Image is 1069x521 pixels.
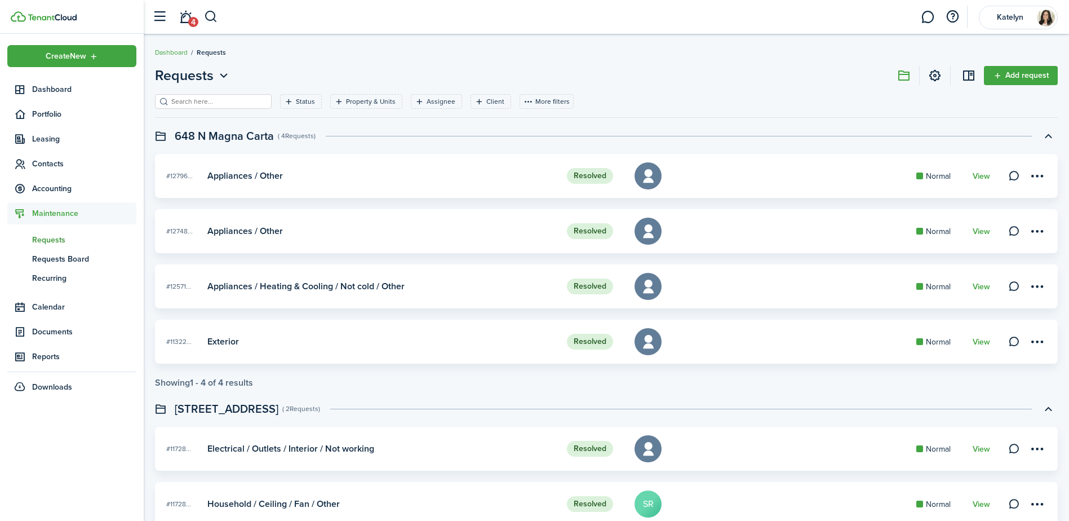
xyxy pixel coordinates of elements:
[32,108,136,120] span: Portfolio
[207,444,374,454] card-title: Electrical / Outlets / Interior / Not working
[32,301,136,313] span: Calendar
[149,6,170,28] button: Open sidebar
[567,334,613,350] status: Resolved
[916,498,961,510] card-mark: Normal
[204,7,218,27] button: Search
[166,499,191,509] span: #11728...
[973,282,990,292] a: View
[207,499,340,509] card-title: Household / Ceiling / Fan / Other
[943,7,962,27] button: Open resource center
[282,404,320,414] swimlane-subtitle: ( 2 Requests )
[916,281,961,293] card-mark: Normal
[175,127,274,144] swimlane-title: 648 N Magna Carta
[987,14,1032,21] span: Katelyn
[427,96,455,107] filter-tag-label: Assignee
[166,281,191,292] span: #12571...
[32,351,136,363] span: Reports
[567,496,613,512] status: Resolved
[7,249,136,268] a: Requests Board
[7,268,136,288] a: Recurring
[567,279,613,294] status: Resolved
[973,338,990,347] a: View
[278,131,316,141] swimlane-subtitle: ( 4 Requests )
[32,133,136,145] span: Leasing
[32,158,136,170] span: Contacts
[207,337,239,347] card-title: Exterior
[567,441,613,457] status: Resolved
[46,52,86,60] span: Create New
[1037,8,1055,27] img: Katelyn
[28,14,77,21] img: TenantCloud
[973,172,990,181] a: View
[32,83,136,95] span: Dashboard
[917,3,938,32] a: Messaging
[567,223,613,239] status: Resolved
[330,94,402,109] filter-tag: Open filter
[188,17,198,27] span: 4
[166,444,191,454] span: #11728...
[32,207,136,219] span: Maintenance
[155,65,231,86] button: Requests
[346,96,396,107] filter-tag-label: Property & Units
[916,336,961,348] card-mark: Normal
[197,47,226,58] span: Requests
[190,376,223,389] pagination-page-total: 1 - 4 of 4
[973,500,990,509] a: View
[155,154,1058,388] maintenance-list-swimlane-item: Toggle accordion
[1039,126,1058,145] button: Toggle accordion
[916,170,961,182] card-mark: Normal
[635,491,662,518] avatar-text: SR
[411,94,462,109] filter-tag: Open filter
[973,227,990,236] a: View
[32,253,136,265] span: Requests Board
[32,183,136,195] span: Accounting
[155,378,253,388] div: Showing results
[175,3,196,32] a: Notifications
[32,234,136,246] span: Requests
[1039,399,1058,418] button: Toggle accordion
[11,11,26,22] img: TenantCloud
[32,326,136,338] span: Documents
[155,65,231,86] button: Open menu
[32,272,136,284] span: Recurring
[7,45,136,67] button: Open menu
[207,171,283,181] card-title: Appliances / Other
[916,443,961,455] card-mark: Normal
[7,346,136,368] a: Reports
[7,78,136,100] a: Dashboard
[155,47,188,58] a: Dashboard
[520,94,574,109] button: More filters
[166,226,193,236] span: #12748...
[168,96,268,107] input: Search here...
[973,445,990,454] a: View
[32,381,72,393] span: Downloads
[296,96,315,107] filter-tag-label: Status
[486,96,504,107] filter-tag-label: Client
[207,281,405,292] card-title: Appliances / Heating & Cooling / Not cold / Other
[155,65,214,86] span: Requests
[207,226,283,236] card-title: Appliances / Other
[166,171,193,181] span: #12796...
[280,94,322,109] filter-tag: Open filter
[984,66,1058,85] a: Add request
[471,94,511,109] filter-tag: Open filter
[7,230,136,249] a: Requests
[166,337,192,347] span: #11322...
[567,168,613,184] status: Resolved
[175,400,278,417] swimlane-title: [STREET_ADDRESS]
[916,226,961,237] card-mark: Normal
